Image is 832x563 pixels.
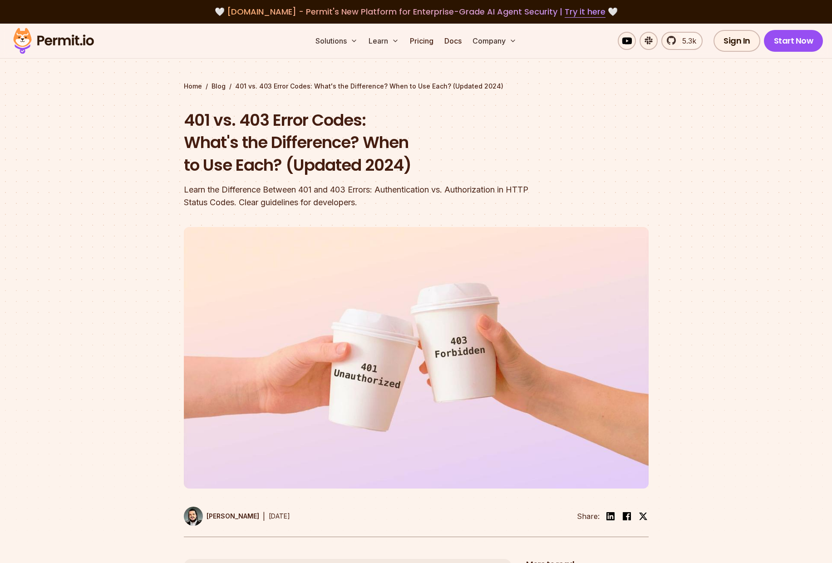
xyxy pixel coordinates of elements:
[184,82,649,91] div: / /
[184,183,532,209] div: Learn the Difference Between 401 and 403 Errors: Authentication vs. Authorization in HTTP Status ...
[365,32,403,50] button: Learn
[577,511,600,522] li: Share:
[207,512,259,521] p: [PERSON_NAME]
[184,507,203,526] img: Gabriel L. Manor
[441,32,465,50] a: Docs
[661,32,703,50] a: 5.3k
[263,511,265,522] div: |
[764,30,823,52] a: Start Now
[605,511,616,522] img: linkedin
[184,82,202,91] a: Home
[677,35,696,46] span: 5.3k
[9,25,98,56] img: Permit logo
[565,6,606,18] a: Try it here
[227,6,606,17] span: [DOMAIN_NAME] - Permit's New Platform for Enterprise-Grade AI Agent Security |
[312,32,361,50] button: Solutions
[639,512,648,521] img: twitter
[269,512,290,520] time: [DATE]
[406,32,437,50] a: Pricing
[184,507,259,526] a: [PERSON_NAME]
[212,82,226,91] a: Blog
[621,511,632,522] img: facebook
[469,32,520,50] button: Company
[184,227,649,489] img: 401 vs. 403 Error Codes: What's the Difference? When to Use Each? (Updated 2024)
[184,109,532,177] h1: 401 vs. 403 Error Codes: What's the Difference? When to Use Each? (Updated 2024)
[22,5,810,18] div: 🤍 🤍
[714,30,760,52] a: Sign In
